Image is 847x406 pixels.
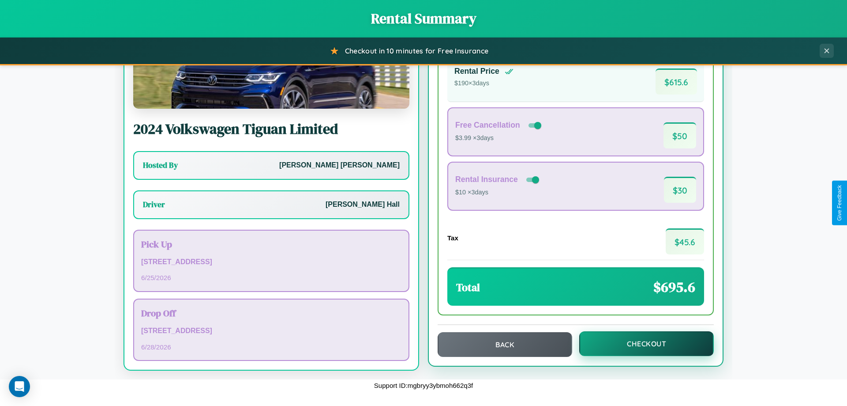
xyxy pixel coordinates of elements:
p: $3.99 × 3 days [455,133,543,144]
p: 6 / 25 / 2026 [141,272,401,284]
h3: Pick Up [141,238,401,250]
h4: Tax [447,234,458,242]
h4: Rental Price [454,67,499,76]
div: Open Intercom Messenger [9,376,30,397]
h3: Total [456,280,480,295]
button: Back [438,332,572,357]
p: $ 190 × 3 days [454,78,513,89]
h4: Free Cancellation [455,121,520,130]
h2: 2024 Volkswagen Tiguan Limited [133,119,409,139]
div: Give Feedback [836,185,843,221]
h1: Rental Summary [9,9,838,28]
p: [PERSON_NAME] [PERSON_NAME] [279,159,400,172]
span: $ 45.6 [666,228,704,254]
h3: Hosted By [143,160,178,171]
span: Checkout in 10 minutes for Free Insurance [345,46,488,55]
button: Checkout [579,331,714,356]
span: $ 695.6 [653,277,695,297]
h4: Rental Insurance [455,175,518,184]
p: $10 × 3 days [455,187,541,198]
h3: Driver [143,199,165,210]
span: $ 30 [664,177,696,203]
p: [PERSON_NAME] Hall [326,198,400,211]
h3: Drop Off [141,307,401,319]
p: Support ID: mgbryy3ybmoh662q3f [374,379,473,391]
span: $ 615.6 [656,68,697,95]
p: [STREET_ADDRESS] [141,325,401,338]
p: [STREET_ADDRESS] [141,256,401,269]
p: 6 / 28 / 2026 [141,341,401,353]
span: $ 50 [663,122,696,148]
